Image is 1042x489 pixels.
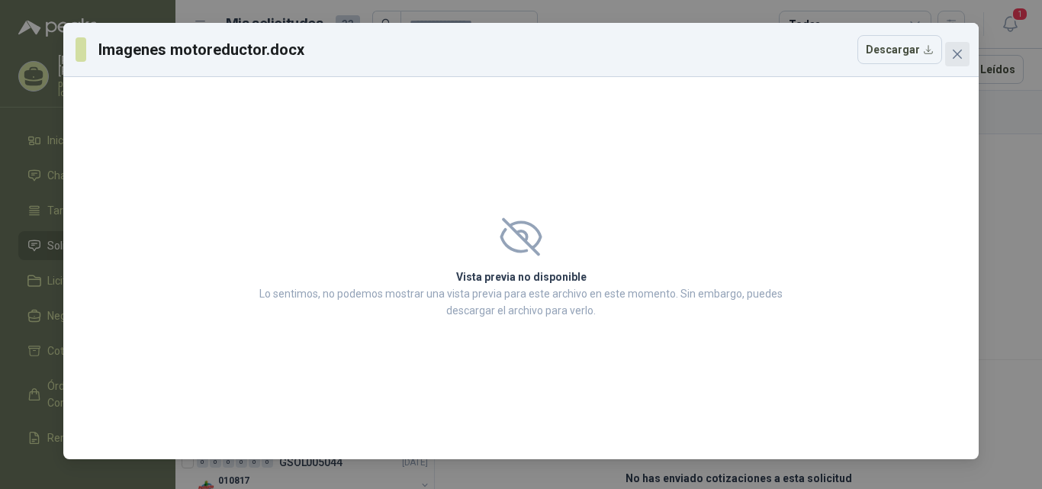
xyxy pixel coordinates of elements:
[255,285,787,319] p: Lo sentimos, no podemos mostrar una vista previa para este archivo en este momento. Sin embargo, ...
[98,38,306,61] h3: Imagenes motoreductor.docx
[857,35,942,64] button: Descargar
[951,48,963,60] span: close
[945,42,970,66] button: Close
[255,269,787,285] h2: Vista previa no disponible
